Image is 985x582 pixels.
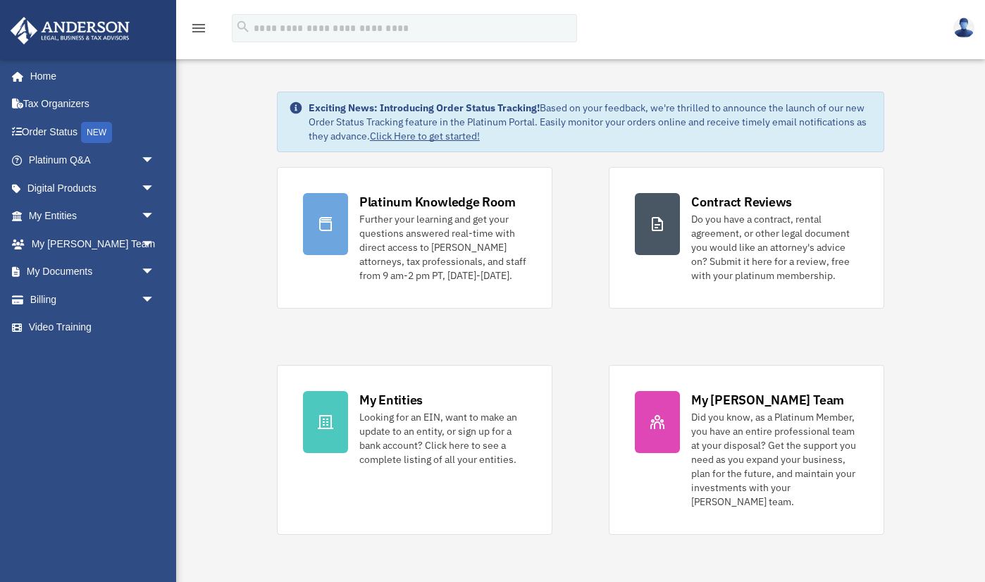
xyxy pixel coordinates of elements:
[10,285,176,314] a: Billingarrow_drop_down
[81,122,112,143] div: NEW
[359,391,423,409] div: My Entities
[10,90,176,118] a: Tax Organizers
[10,230,176,258] a: My [PERSON_NAME] Teamarrow_drop_down
[277,365,552,535] a: My Entities Looking for an EIN, want to make an update to an entity, or sign up for a bank accoun...
[953,18,974,38] img: User Pic
[141,147,169,175] span: arrow_drop_down
[10,258,176,286] a: My Documentsarrow_drop_down
[359,212,526,283] div: Further your learning and get your questions answered real-time with direct access to [PERSON_NAM...
[10,118,176,147] a: Order StatusNEW
[10,174,176,202] a: Digital Productsarrow_drop_down
[141,258,169,287] span: arrow_drop_down
[277,167,552,309] a: Platinum Knowledge Room Further your learning and get your questions answered real-time with dire...
[141,174,169,203] span: arrow_drop_down
[691,212,858,283] div: Do you have a contract, rental agreement, or other legal document you would like an attorney's ad...
[190,20,207,37] i: menu
[691,391,844,409] div: My [PERSON_NAME] Team
[141,230,169,259] span: arrow_drop_down
[141,202,169,231] span: arrow_drop_down
[691,410,858,509] div: Did you know, as a Platinum Member, you have an entire professional team at your disposal? Get th...
[609,365,884,535] a: My [PERSON_NAME] Team Did you know, as a Platinum Member, you have an entire professional team at...
[10,147,176,175] a: Platinum Q&Aarrow_drop_down
[309,101,540,114] strong: Exciting News: Introducing Order Status Tracking!
[10,62,169,90] a: Home
[235,19,251,35] i: search
[6,17,134,44] img: Anderson Advisors Platinum Portal
[10,314,176,342] a: Video Training
[10,202,176,230] a: My Entitiesarrow_drop_down
[359,410,526,466] div: Looking for an EIN, want to make an update to an entity, or sign up for a bank account? Click her...
[359,193,516,211] div: Platinum Knowledge Room
[609,167,884,309] a: Contract Reviews Do you have a contract, rental agreement, or other legal document you would like...
[141,285,169,314] span: arrow_drop_down
[691,193,792,211] div: Contract Reviews
[370,130,480,142] a: Click Here to get started!
[309,101,872,143] div: Based on your feedback, we're thrilled to announce the launch of our new Order Status Tracking fe...
[190,25,207,37] a: menu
